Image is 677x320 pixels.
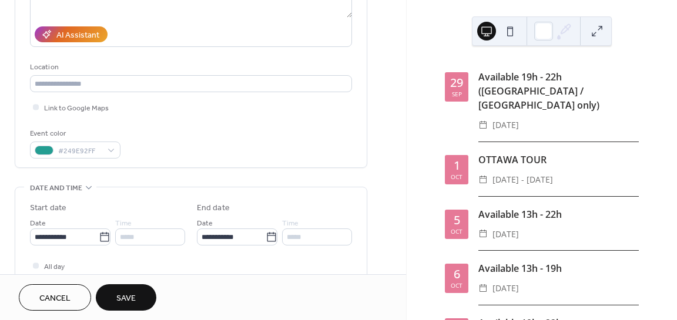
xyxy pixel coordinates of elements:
[478,227,488,241] div: ​
[197,202,230,214] div: End date
[44,102,109,114] span: Link to Google Maps
[478,207,639,221] div: Available 13h - 22h
[454,160,460,171] div: 1
[115,217,132,230] span: Time
[452,91,462,97] div: Sep
[44,273,92,285] span: Show date only
[19,284,91,311] button: Cancel
[197,217,213,230] span: Date
[30,182,82,194] span: Date and time
[478,153,639,167] div: OTTAWA TOUR
[30,202,66,214] div: Start date
[454,214,460,226] div: 5
[450,77,463,89] div: 29
[492,227,519,241] span: [DATE]
[478,118,488,132] div: ​
[96,284,156,311] button: Save
[116,292,136,305] span: Save
[30,127,118,140] div: Event color
[478,261,639,275] div: Available 13h - 19h
[30,217,46,230] span: Date
[454,268,460,280] div: 6
[478,70,639,112] div: Available 19h - 22h ([GEOGRAPHIC_DATA] / [GEOGRAPHIC_DATA] only)
[58,145,102,157] span: #249E92FF
[56,29,99,42] div: AI Assistant
[478,281,488,295] div: ​
[492,173,553,187] span: [DATE] - [DATE]
[30,61,350,73] div: Location
[451,174,462,180] div: Oct
[282,217,299,230] span: Time
[492,281,519,295] span: [DATE]
[451,282,462,288] div: Oct
[35,26,108,42] button: AI Assistant
[451,228,462,234] div: Oct
[478,173,488,187] div: ​
[492,118,519,132] span: [DATE]
[39,292,71,305] span: Cancel
[44,261,65,273] span: All day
